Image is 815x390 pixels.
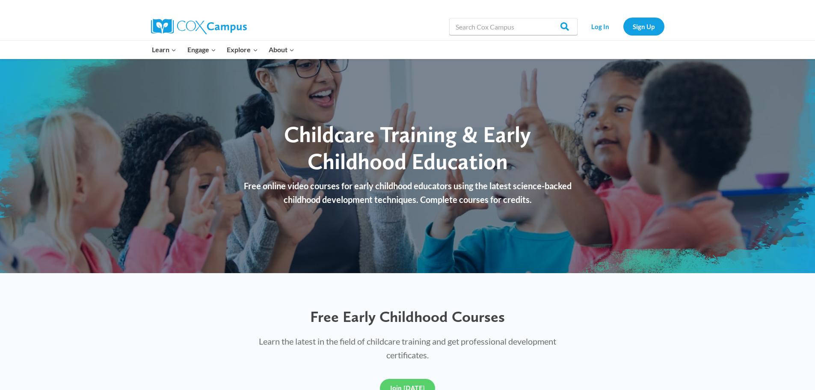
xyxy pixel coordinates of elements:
span: About [269,44,294,55]
nav: Secondary Navigation [582,18,664,35]
img: Cox Campus [151,19,247,34]
p: Free online video courses for early childhood educators using the latest science-backed childhood... [234,179,581,206]
span: Explore [227,44,258,55]
nav: Primary Navigation [147,41,300,59]
p: Learn the latest in the field of childcare training and get professional development certificates. [242,334,573,362]
span: Free Early Childhood Courses [310,307,505,326]
a: Log In [582,18,619,35]
span: Childcare Training & Early Childhood Education [284,121,531,174]
input: Search Cox Campus [449,18,578,35]
a: Sign Up [623,18,664,35]
span: Learn [152,44,176,55]
span: Engage [187,44,216,55]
